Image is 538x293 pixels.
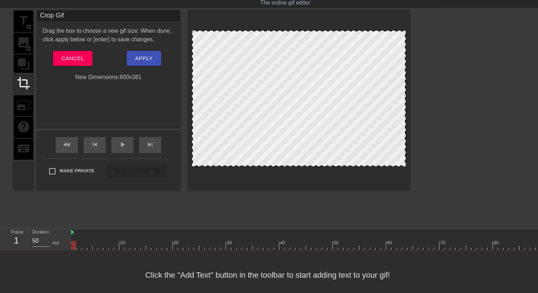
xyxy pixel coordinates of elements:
div: Crop Gif [37,11,180,21]
span: skip_next [146,140,154,149]
span: Cancel [62,54,84,63]
div: 1 [11,234,22,247]
span: Apply [135,54,153,63]
div: 40 [280,239,286,246]
span: play_arrow [118,140,127,149]
span: fast_rewind [63,140,71,149]
div: 80 [494,239,500,246]
div: Drag the box to choose a new gif size. When done, click apply below or [enter] to save changes. [37,27,180,44]
span: skip_previous [90,140,99,149]
div: 60 [387,239,393,246]
div: 50 [333,239,340,246]
div: New Dimensions: 600 x 381 [37,73,180,82]
button: Cancel [53,51,93,66]
span: Make Private [60,167,95,174]
span: crop [17,77,30,90]
label: Duration [32,230,49,235]
div: 20 [173,239,180,246]
div: 10 [120,239,126,246]
div: 30 [227,239,233,246]
div: ms [52,239,59,247]
div: 70 [440,239,447,246]
div: Frame [6,229,27,250]
button: Apply [127,51,161,66]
